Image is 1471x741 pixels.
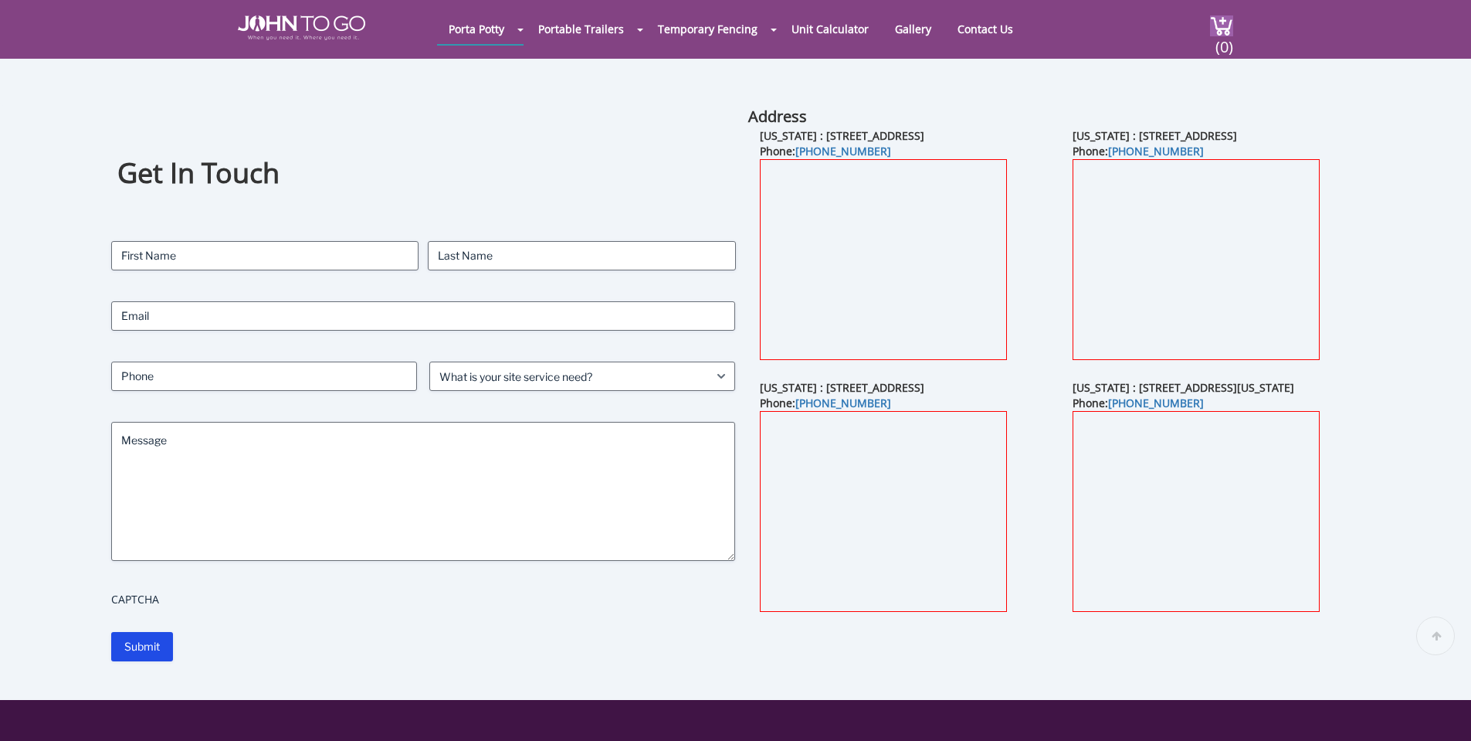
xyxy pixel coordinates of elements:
input: Submit [111,632,173,661]
h1: Get In Touch [117,155,729,192]
a: Porta Potty [437,14,516,44]
b: Phone: [760,144,891,158]
a: Contact Us [946,14,1025,44]
input: Last Name [428,241,735,270]
span: (0) [1215,24,1233,57]
b: [US_STATE] : [STREET_ADDRESS][US_STATE] [1073,380,1294,395]
b: Phone: [760,396,891,410]
input: Email [111,301,736,331]
b: [US_STATE] : [STREET_ADDRESS] [1073,128,1237,143]
a: Unit Calculator [780,14,880,44]
img: cart a [1210,15,1233,36]
a: Temporary Fencing [646,14,769,44]
b: [US_STATE] : [STREET_ADDRESS] [760,128,924,143]
img: JOHN to go [238,15,365,40]
a: Portable Trailers [527,14,636,44]
b: Phone: [1073,144,1204,158]
label: CAPTCHA [111,592,736,607]
a: Gallery [883,14,943,44]
a: [PHONE_NUMBER] [795,396,891,410]
b: [US_STATE] : [STREET_ADDRESS] [760,380,924,395]
b: Address [748,106,807,127]
a: [PHONE_NUMBER] [795,144,891,158]
input: First Name [111,241,419,270]
a: [PHONE_NUMBER] [1108,396,1204,410]
button: Live Chat [1409,679,1471,741]
a: [PHONE_NUMBER] [1108,144,1204,158]
input: Phone [111,362,417,391]
b: Phone: [1073,396,1204,410]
